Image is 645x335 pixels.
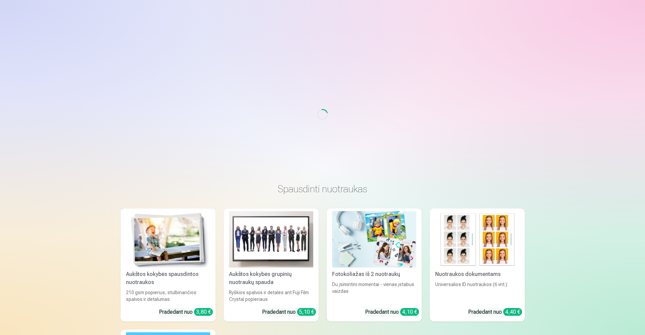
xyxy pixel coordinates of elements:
div: 4,10 € [400,308,419,316]
img: Aukštos kokybės grupinių nuotraukų spauda [229,211,313,268]
div: Universalios ID nuotraukos (6 vnt.) [432,281,522,303]
div: Ryškios spalvos ir detalės ant Fuji Film Crystal popieriaus [226,289,316,303]
a: Fotokoliažas iš 2 nuotraukųFotokoliažas iš 2 nuotraukųDu įsimintini momentai - vienas įstabus vai... [327,208,422,322]
div: Aukštos kokybės grupinių nuotraukų spauda [226,270,316,286]
div: Fotokoliažas iš 2 nuotraukų [329,270,419,278]
a: Nuotraukos dokumentamsNuotraukos dokumentamsUniversalios ID nuotraukos (6 vnt.)Pradedant nuo 4,40 € [430,208,525,322]
img: Fotokoliažas iš 2 nuotraukų [332,211,416,268]
img: Nuotraukos dokumentams [435,211,519,268]
div: 5,10 € [297,308,316,316]
div: Aukštos kokybės spausdintos nuotraukos [123,270,213,286]
div: 3,80 € [194,308,213,316]
h3: Spausdinti nuotraukas [126,183,519,195]
div: Nuotraukos dokumentams [432,270,522,278]
div: 4,40 € [503,308,522,316]
div: 210 gsm popierius, stulbinančios spalvos ir detalumas [123,289,213,303]
div: Pradedant nuo [365,308,419,316]
a: Aukštos kokybės grupinių nuotraukų spaudaAukštos kokybės grupinių nuotraukų spaudaRyškios spalvos... [224,208,319,322]
div: Pradedant nuo [159,308,213,316]
div: Pradedant nuo [468,308,522,316]
img: Aukštos kokybės spausdintos nuotraukos [126,211,210,268]
div: Pradedant nuo [262,308,316,316]
a: Aukštos kokybės spausdintos nuotraukos Aukštos kokybės spausdintos nuotraukos210 gsm popierius, s... [121,208,216,322]
div: Du įsimintini momentai - vienas įstabus vaizdas [329,281,419,303]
